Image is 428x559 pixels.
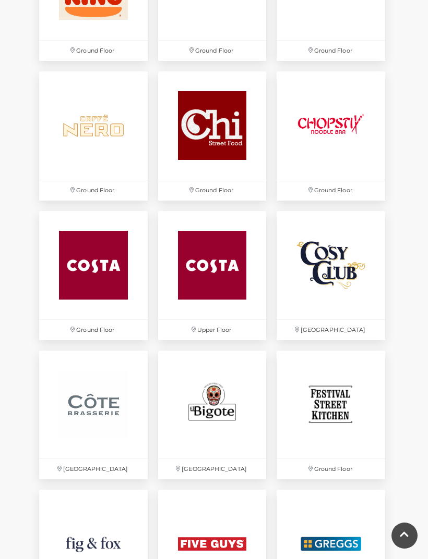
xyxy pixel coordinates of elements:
[34,206,153,345] a: Ground Floor
[277,41,385,61] p: Ground Floor
[271,206,390,345] a: [GEOGRAPHIC_DATA]
[153,345,272,485] a: [GEOGRAPHIC_DATA]
[39,459,148,479] p: [GEOGRAPHIC_DATA]
[34,345,153,485] a: [GEOGRAPHIC_DATA]
[158,320,267,340] p: Upper Floor
[39,180,148,201] p: Ground Floor
[39,41,148,61] p: Ground Floor
[271,345,390,485] a: Ground Floor
[277,320,385,340] p: [GEOGRAPHIC_DATA]
[158,180,267,201] p: Ground Floor
[158,71,267,180] img: Chi at Festival Place, Basingstoke
[153,206,272,345] a: Upper Floor
[34,66,153,206] a: Ground Floor
[39,320,148,340] p: Ground Floor
[158,41,267,61] p: Ground Floor
[277,459,385,479] p: Ground Floor
[153,66,272,206] a: Chi at Festival Place, Basingstoke Ground Floor
[277,180,385,201] p: Ground Floor
[271,66,390,206] a: Ground Floor
[158,459,267,479] p: [GEOGRAPHIC_DATA]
